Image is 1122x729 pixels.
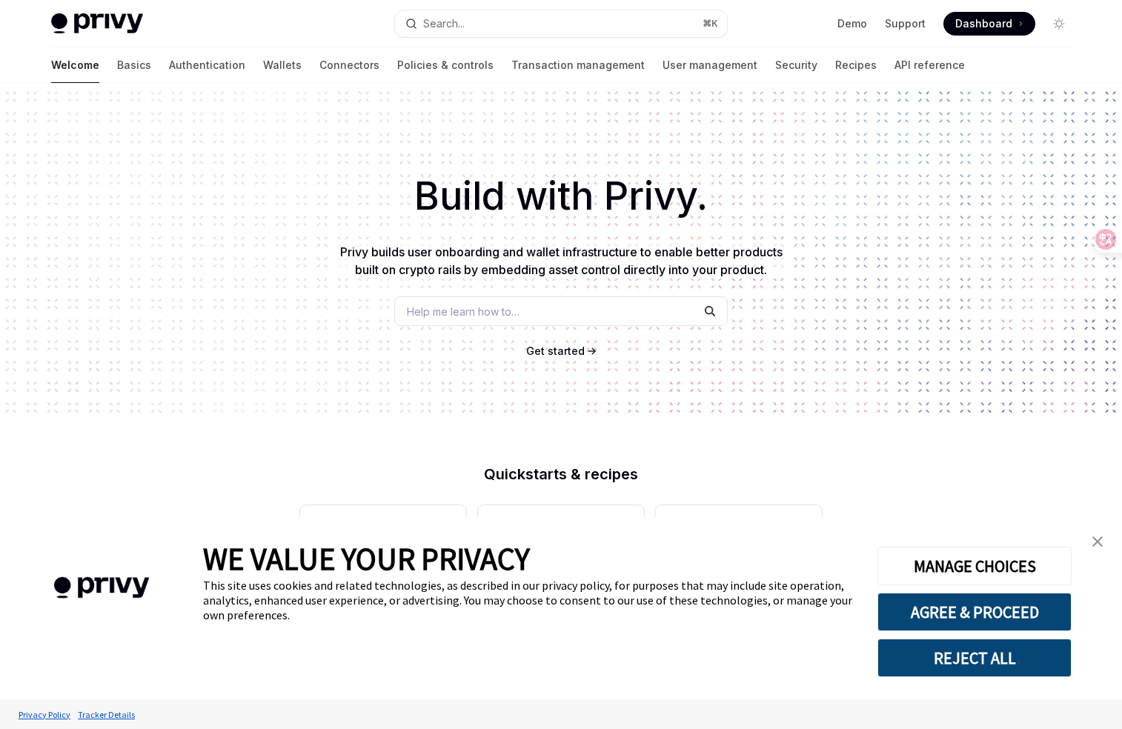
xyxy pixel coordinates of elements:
[835,47,877,83] a: Recipes
[340,244,783,277] span: Privy builds user onboarding and wallet infrastructure to enable better products built on crypto ...
[703,18,718,30] span: ⌘ K
[526,344,585,357] span: Get started
[663,47,757,83] a: User management
[955,16,1012,31] span: Dashboard
[877,593,1072,631] button: AGREE & PROCEED
[51,13,143,34] img: light logo
[395,10,727,37] button: Search...⌘K
[885,16,926,31] a: Support
[74,702,139,728] a: Tracker Details
[775,47,817,83] a: Security
[22,556,181,620] img: company logo
[837,16,867,31] a: Demo
[877,639,1072,677] button: REJECT ALL
[300,467,822,482] h2: Quickstarts & recipes
[877,547,1072,585] button: MANAGE CHOICES
[478,505,644,656] a: **** **** **** ***Use the React Native SDK to build a mobile app on Solana.
[263,47,302,83] a: Wallets
[15,702,74,728] a: Privacy Policy
[169,47,245,83] a: Authentication
[423,15,465,33] div: Search...
[656,505,822,656] a: **** *****Whitelabel login, wallets, and user management with your own UI and branding.
[894,47,965,83] a: API reference
[203,578,855,622] div: This site uses cookies and related technologies, as described in our privacy policy, for purposes...
[203,539,530,578] span: WE VALUE YOUR PRIVACY
[526,344,585,359] a: Get started
[1083,527,1112,556] a: close banner
[51,47,99,83] a: Welcome
[943,12,1035,36] a: Dashboard
[1092,536,1103,547] img: close banner
[117,47,151,83] a: Basics
[319,47,379,83] a: Connectors
[1047,12,1071,36] button: Toggle dark mode
[397,47,494,83] a: Policies & controls
[407,304,519,319] span: Help me learn how to…
[24,167,1098,225] h1: Build with Privy.
[511,47,645,83] a: Transaction management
